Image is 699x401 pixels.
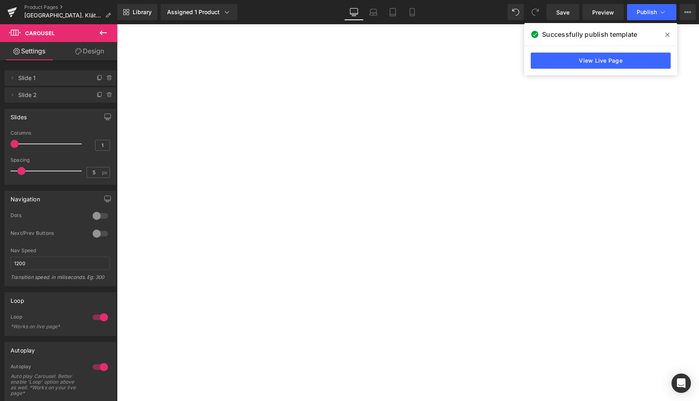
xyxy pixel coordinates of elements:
[11,342,35,354] div: Autoplay
[531,53,671,69] a: View Live Page
[133,8,152,16] span: Library
[102,170,109,175] span: px
[11,109,27,120] div: Slides
[627,4,676,20] button: Publish
[11,274,110,286] div: Transition speed. in miliseconds. Eg: 300
[11,130,110,136] div: Columns
[582,4,624,20] a: Preview
[11,191,40,203] div: Navigation
[592,8,614,17] span: Preview
[11,363,85,372] div: Autoplay
[60,42,119,60] a: Design
[11,230,85,238] div: Next/Prev Buttons
[402,4,422,20] a: Mobile
[637,9,657,15] span: Publish
[680,4,696,20] button: More
[167,8,231,16] div: Assigned 1 Product
[508,4,524,20] button: Undo
[24,12,102,19] span: [GEOGRAPHIC_DATA]. Klātienes lekcija par publisko runu
[11,248,110,253] div: Nav Speed
[527,4,543,20] button: Redo
[11,314,85,322] div: Loop
[344,4,364,20] a: Desktop
[11,157,110,163] div: Spacing
[24,4,117,11] a: Product Pages
[364,4,383,20] a: Laptop
[671,374,691,393] div: Open Intercom Messenger
[542,30,637,39] span: Successfully publish template
[117,4,157,20] a: New Library
[11,212,85,221] div: Dots
[11,374,83,396] div: Auto play Carousel. Better enable 'Loop' option above as well. *Works on your live page*
[556,8,570,17] span: Save
[11,293,24,304] div: Loop
[383,4,402,20] a: Tablet
[18,87,86,103] span: Slide 2
[18,70,86,86] span: Slide 1
[11,324,83,329] div: *Works on live page*
[25,30,55,36] span: Carousel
